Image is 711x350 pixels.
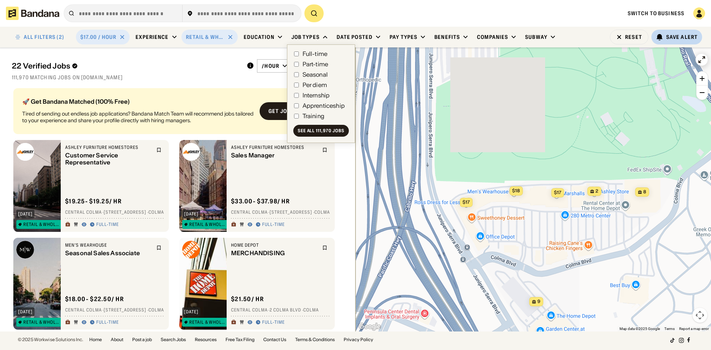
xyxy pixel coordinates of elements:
div: Full-time [303,51,327,57]
div: Central Colma · [STREET_ADDRESS] · Colma [231,210,330,216]
div: Customer Service Representative [65,152,152,166]
div: Date Posted [337,34,373,40]
div: Retail & Wholesale [23,222,61,227]
img: Ashley Furniture Homestores logo [182,143,200,161]
div: Pay Types [390,34,417,40]
div: $17.00 / hour [80,34,117,40]
div: Tired of sending out endless job applications? Bandana Match Team will recommend jobs tailored to... [22,110,254,124]
div: Central Colma · [STREET_ADDRESS] · Colma [65,307,164,313]
div: grid [12,85,344,331]
div: $ 21.50 / hr [231,295,264,303]
a: Search Jobs [161,337,186,342]
a: Switch to Business [628,10,684,17]
span: $17 [463,199,470,205]
a: Contact Us [263,337,286,342]
a: Report a map error [679,327,709,331]
div: Full-time [96,222,119,228]
div: $ 19.25 - $19.25 / hr [65,197,122,205]
div: [DATE] [18,310,33,314]
div: Retail & Wholesale [189,320,227,324]
div: $ 18.00 - $22.50 / hr [65,295,124,303]
div: Ashley Furniture Homestores [65,144,152,150]
a: Resources [195,337,217,342]
div: Companies [477,34,508,40]
a: About [111,337,123,342]
div: Job Types [291,34,320,40]
span: 9 [537,299,540,305]
div: Seasonal Sales Associate [65,250,152,257]
span: 8 [643,189,646,195]
a: Home [89,337,102,342]
div: [DATE] [18,212,33,216]
img: Home Depot logo [182,241,200,259]
div: Full-time [96,320,119,326]
div: Per diem [303,82,327,88]
div: [DATE] [184,212,198,216]
a: Terms (opens in new tab) [664,327,675,331]
div: Education [244,34,274,40]
div: Experience [136,34,168,40]
a: Open this area in Google Maps (opens a new window) [357,322,382,331]
div: Part-time [303,61,328,67]
div: MERCHANDISING [231,250,318,257]
span: $17 [554,190,561,195]
span: 2 [595,188,598,194]
img: Ashley Furniture Homestores logo [16,143,34,161]
div: Seasonal [303,71,328,77]
div: $ 33.00 - $37.98 / hr [231,197,290,205]
div: 🚀 Get Bandana Matched (100% Free) [22,99,254,104]
div: Benefits [434,34,460,40]
div: Full-time [262,320,285,326]
div: 22 Verified Jobs [12,61,241,70]
a: Privacy Policy [344,337,373,342]
div: Sales Manager [231,152,318,159]
div: Apprenticeship [303,103,345,109]
img: Bandana logotype [6,7,59,20]
div: See all 111,970 jobs [298,129,344,133]
div: 111,970 matching jobs on [DOMAIN_NAME] [12,74,344,81]
div: Get job matches [268,109,317,114]
div: Home Depot [231,242,318,248]
span: $18 [512,188,520,193]
div: Central Colma · [STREET_ADDRESS] · Colma [65,210,164,216]
div: Save Alert [666,34,698,40]
a: Terms & Conditions [295,337,335,342]
div: Retail & Wholesale [186,34,224,40]
a: Post a job [132,337,152,342]
div: Internship [303,92,330,98]
div: /hour [262,63,279,69]
img: Google [357,322,382,331]
div: ALL FILTERS (2) [24,34,64,40]
div: Men's Wearhouse [65,242,152,248]
img: Men's Wearhouse logo [16,241,34,259]
div: © 2025 Workwise Solutions Inc. [18,337,83,342]
div: Ashley Furniture Homestores [231,144,318,150]
button: Map camera controls [692,308,707,323]
div: Retail & Wholesale [23,320,61,324]
span: Map data ©2025 Google [620,327,660,331]
a: Free Tax Filing [226,337,254,342]
div: Central Colma · 2 Colma Blvd · Colma [231,307,330,313]
div: Retail & Wholesale [189,222,227,227]
div: Training [303,113,324,119]
div: Full-time [262,222,285,228]
div: [DATE] [184,310,198,314]
div: Subway [525,34,547,40]
div: Reset [625,34,642,40]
